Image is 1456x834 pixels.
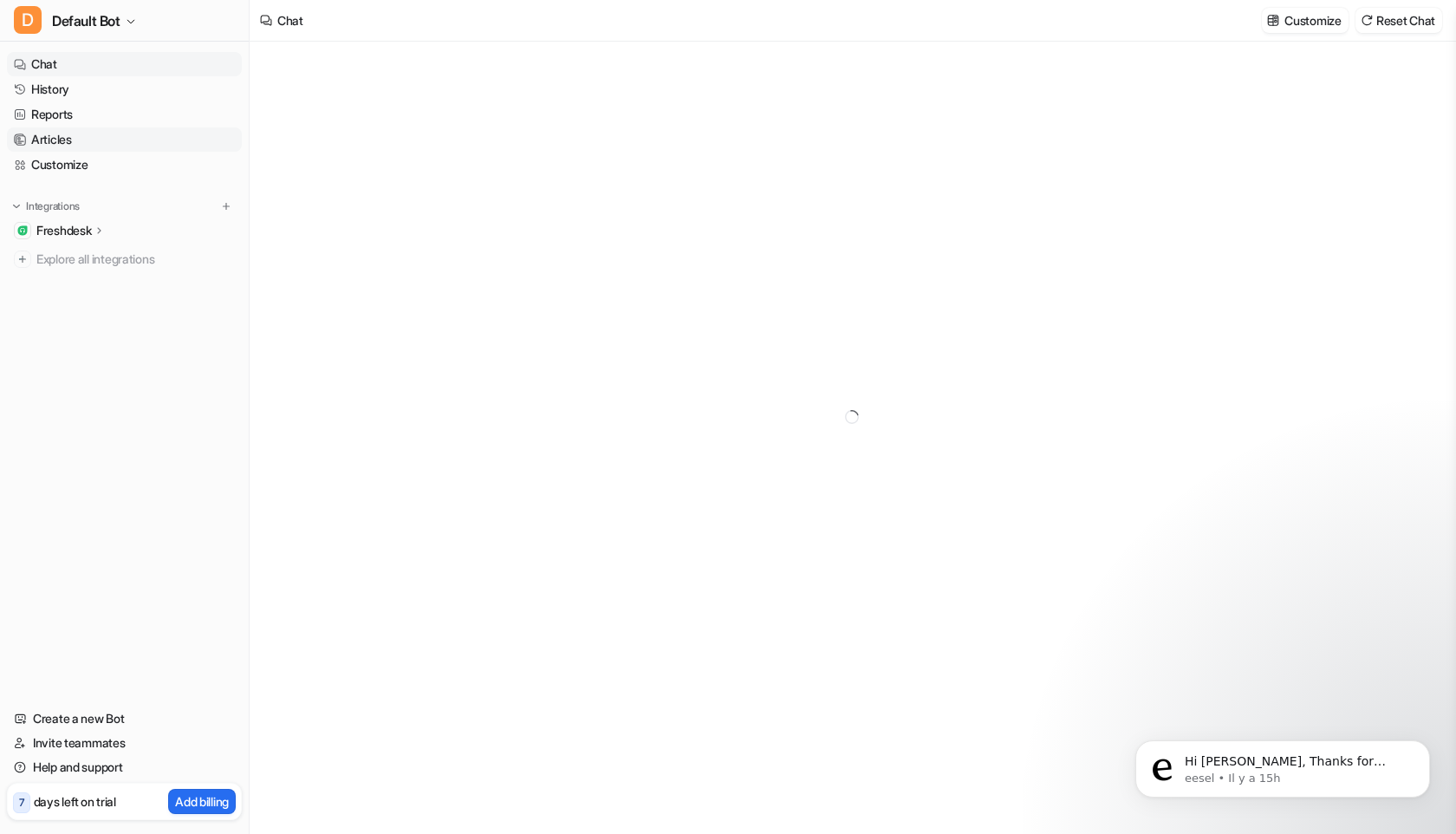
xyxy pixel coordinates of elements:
[19,795,24,811] p: 7
[17,225,28,236] img: Freshdesk
[7,127,242,152] a: Articles
[14,6,42,34] span: D
[52,9,120,33] span: Default Bot
[26,199,80,213] p: Integrations
[168,789,236,814] button: Add billing
[7,102,242,127] a: Reports
[14,251,31,268] img: explore all integrations
[1355,8,1442,33] button: Reset Chat
[7,52,242,76] a: Chat
[1267,14,1279,27] img: customize
[1109,704,1456,825] iframe: Intercom notifications message
[220,200,232,212] img: menu_add.svg
[1361,14,1373,27] img: reset
[7,153,242,177] a: Customize
[7,755,242,779] a: Help and support
[1262,8,1348,33] button: Customize
[277,11,303,29] div: Chat
[1284,11,1341,29] p: Customize
[175,792,229,811] p: Add billing
[7,198,85,215] button: Integrations
[10,200,23,212] img: expand menu
[7,247,242,271] a: Explore all integrations
[7,77,242,101] a: History
[36,222,91,239] p: Freshdesk
[7,707,242,731] a: Create a new Bot
[7,731,242,755] a: Invite teammates
[34,792,116,811] p: days left on trial
[36,245,235,273] span: Explore all integrations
